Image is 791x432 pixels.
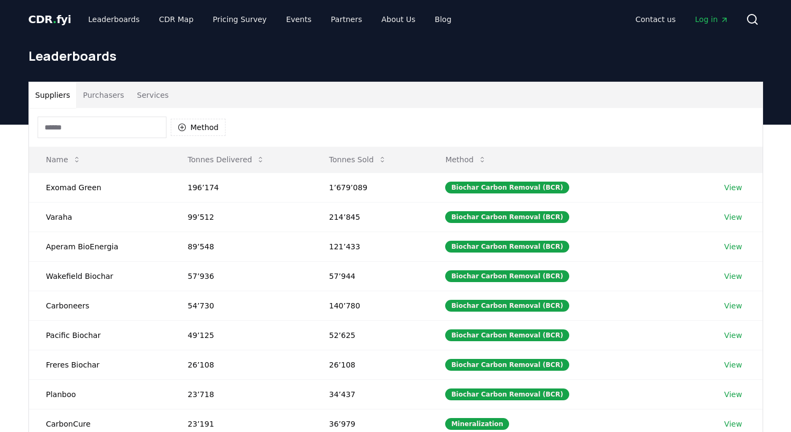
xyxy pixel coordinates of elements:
a: View [724,241,742,252]
a: About Us [373,10,424,29]
button: Suppliers [29,82,77,108]
td: 140’780 [312,291,429,320]
button: Services [130,82,175,108]
td: Carboneers [29,291,171,320]
td: 121’433 [312,232,429,261]
button: Name [38,149,90,170]
td: 99’512 [171,202,312,232]
span: . [53,13,56,26]
td: Freres Biochar [29,350,171,379]
div: Biochar Carbon Removal (BCR) [445,270,569,282]
a: Blog [426,10,460,29]
a: View [724,182,742,193]
div: Biochar Carbon Removal (BCR) [445,359,569,371]
td: 34’437 [312,379,429,409]
a: View [724,212,742,222]
div: Mineralization [445,418,509,430]
td: 214’845 [312,202,429,232]
td: 57’944 [312,261,429,291]
a: Partners [322,10,371,29]
td: Wakefield Biochar [29,261,171,291]
a: View [724,389,742,400]
div: Biochar Carbon Removal (BCR) [445,300,569,312]
td: 1’679’089 [312,172,429,202]
div: Biochar Carbon Removal (BCR) [445,329,569,341]
td: Varaha [29,202,171,232]
td: 54’730 [171,291,312,320]
a: View [724,419,742,429]
span: CDR fyi [28,13,71,26]
nav: Main [79,10,460,29]
td: 26’108 [171,350,312,379]
td: Planboo [29,379,171,409]
td: 23’718 [171,379,312,409]
td: 57’936 [171,261,312,291]
a: Log in [686,10,737,29]
button: Tonnes Sold [321,149,395,170]
td: 89’548 [171,232,312,261]
a: Contact us [627,10,684,29]
a: View [724,271,742,282]
a: CDR Map [150,10,202,29]
a: Pricing Survey [204,10,275,29]
a: View [724,330,742,341]
nav: Main [627,10,737,29]
span: Log in [695,14,728,25]
td: 26’108 [312,350,429,379]
a: View [724,359,742,370]
td: 52’625 [312,320,429,350]
td: 196’174 [171,172,312,202]
div: Biochar Carbon Removal (BCR) [445,182,569,193]
td: Pacific Biochar [29,320,171,350]
td: 49’125 [171,320,312,350]
div: Biochar Carbon Removal (BCR) [445,241,569,253]
td: Aperam BioEnergia [29,232,171,261]
a: Events [278,10,320,29]
a: CDR.fyi [28,12,71,27]
div: Biochar Carbon Removal (BCR) [445,388,569,400]
button: Method [437,149,495,170]
a: Leaderboards [79,10,148,29]
button: Purchasers [76,82,130,108]
button: Tonnes Delivered [179,149,274,170]
h1: Leaderboards [28,47,763,64]
div: Biochar Carbon Removal (BCR) [445,211,569,223]
button: Method [171,119,226,136]
td: Exomad Green [29,172,171,202]
a: View [724,300,742,311]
